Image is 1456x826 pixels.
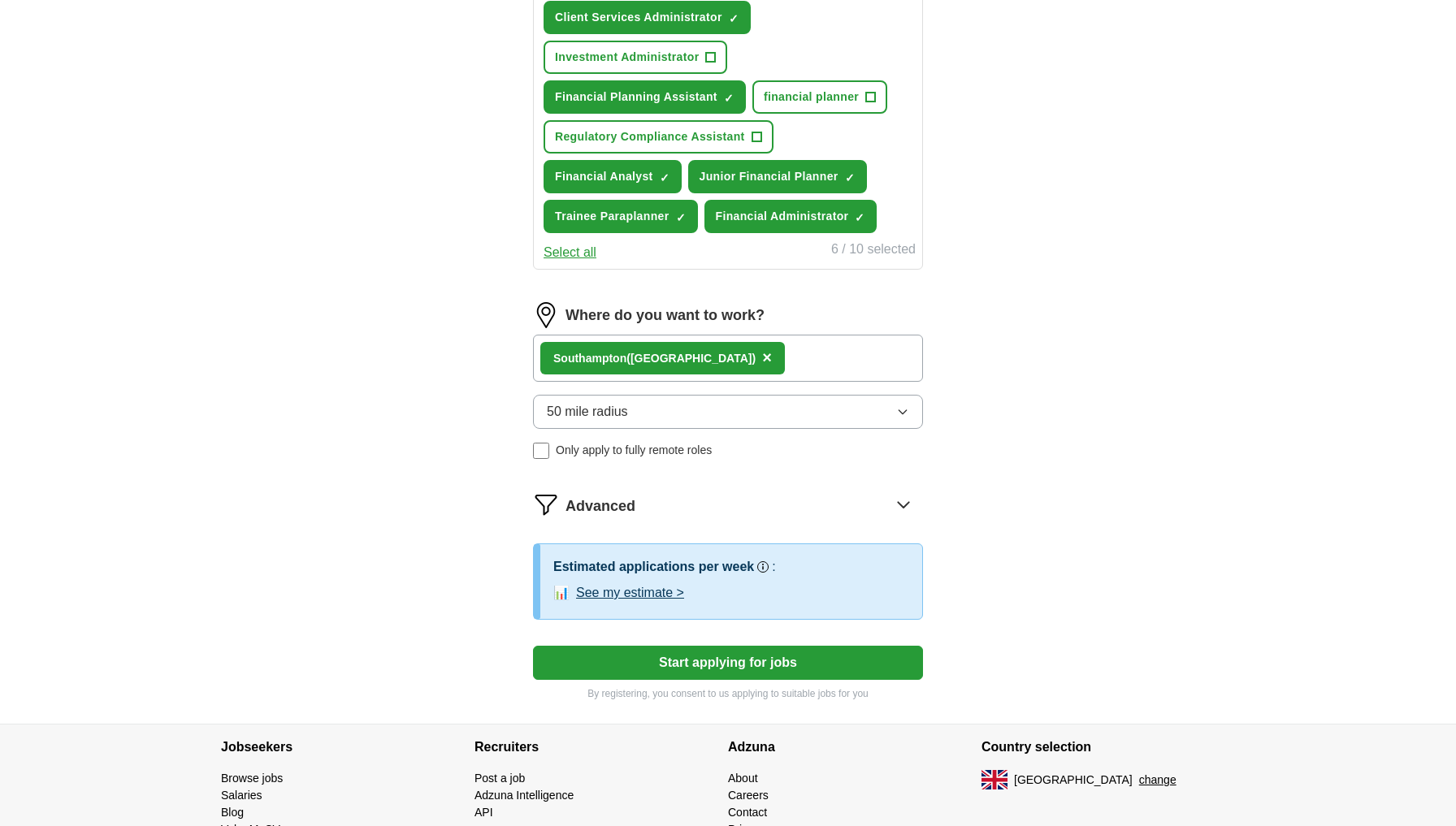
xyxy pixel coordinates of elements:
[555,49,699,66] span: Investment Administrator
[660,171,669,184] span: ✓
[626,352,756,365] span: ([GEOGRAPHIC_DATA])
[576,583,684,603] button: See my estimate >
[547,402,628,422] span: 50 mile radius
[221,772,283,785] a: Browse jobs
[553,352,613,365] strong: Southampt
[555,128,745,145] span: Regulatory Compliance Assistant
[565,495,635,517] span: Advanced
[1014,772,1133,789] span: [GEOGRAPHIC_DATA]
[553,557,754,577] h3: Estimated applications per week
[474,789,574,802] a: Adzuna Intelligence
[772,557,775,577] h3: :
[544,80,746,114] button: Financial Planning Assistant✓
[700,168,838,185] span: Junior Financial Planner
[544,41,727,74] button: Investment Administrator
[688,160,867,193] button: Junior Financial Planner✓
[728,789,769,802] a: Careers
[221,806,244,819] a: Blog
[544,120,773,154] button: Regulatory Compliance Assistant
[724,92,734,105] span: ✓
[716,208,849,225] span: Financial Administrator
[981,770,1007,789] img: UK flag
[533,491,559,517] img: filter
[855,211,864,224] span: ✓
[533,443,549,459] input: Only apply to fully remote roles
[1139,772,1176,789] button: change
[533,302,559,328] img: location.png
[831,240,916,262] div: 6 / 10 selected
[981,724,1235,770] h4: Country selection
[533,646,923,680] button: Start applying for jobs
[752,80,887,114] button: financial planner
[221,789,262,802] a: Salaries
[565,305,765,327] label: Where do you want to work?
[474,806,493,819] a: API
[544,243,596,262] button: Select all
[474,772,525,785] a: Post a job
[533,686,923,701] p: By registering, you consent to us applying to suitable jobs for you
[762,346,772,370] button: ×
[764,89,859,106] span: financial planner
[555,208,669,225] span: Trainee Paraplanner
[544,160,682,193] button: Financial Analyst✓
[762,348,772,366] span: ×
[729,12,739,25] span: ✓
[728,772,758,785] a: About
[728,806,767,819] a: Contact
[555,168,653,185] span: Financial Analyst
[533,395,923,429] button: 50 mile radius
[555,9,722,26] span: Client Services Administrator
[553,583,570,603] span: 📊
[704,200,877,233] button: Financial Administrator✓
[544,1,751,34] button: Client Services Administrator✓
[845,171,855,184] span: ✓
[544,200,698,233] button: Trainee Paraplanner✓
[555,89,717,106] span: Financial Planning Assistant
[676,211,686,224] span: ✓
[556,442,712,459] span: Only apply to fully remote roles
[553,350,756,367] div: on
